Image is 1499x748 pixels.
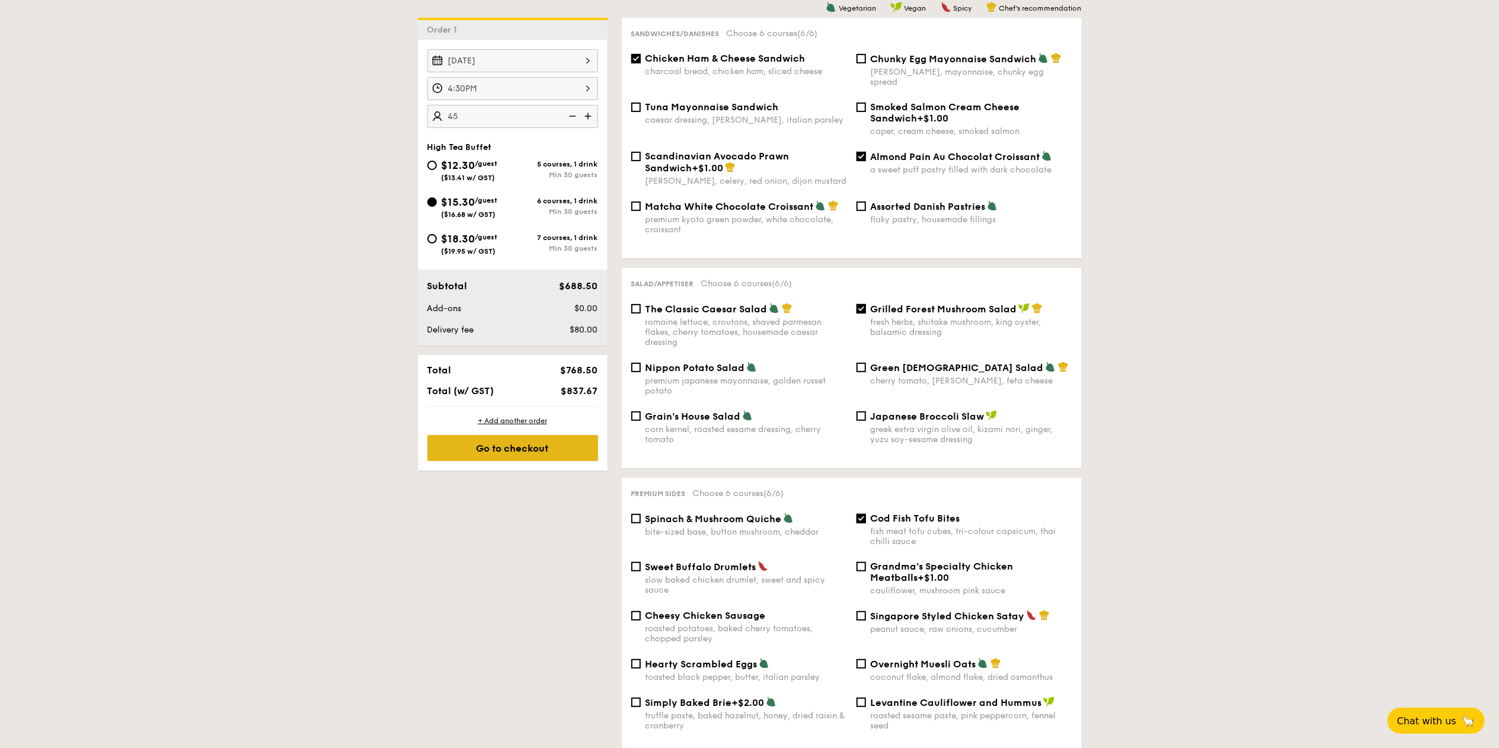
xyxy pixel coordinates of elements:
[559,280,597,292] span: $688.50
[782,303,792,314] img: icon-chef-hat.a58ddaea.svg
[631,562,641,571] input: Sweet Buffalo Drumletsslow baked chicken drumlet, sweet and spicy sauce
[427,325,474,335] span: Delivery fee
[645,624,847,644] div: roasted potatoes, baked cherry tomatoes, chopped parsley
[427,105,598,128] input: Number of guests
[871,672,1072,682] div: coconut flake, almond flake, dried osmanthus
[764,488,784,498] span: (6/6)
[871,711,1072,731] div: roasted sesame paste, pink peppercorn, fennel seed
[631,611,641,621] input: Cheesy Chicken Sausageroasted potatoes, baked cherry tomatoes, chopped parsley
[871,151,1040,162] span: Almond Pain Au Chocolat Croissant
[427,161,437,170] input: $12.30/guest($13.41 w/ GST)5 courses, 1 drinkMin 30 guests
[427,142,492,152] span: High Tea Buffet
[758,561,768,571] img: icon-spicy.37a8142b.svg
[856,562,866,571] input: Grandma's Specialty Chicken Meatballs+$1.00cauliflower, mushroom pink sauce
[856,152,866,161] input: Almond Pain Au Chocolat Croissanta sweet puff pastry filled with dark chocolate
[442,232,475,245] span: $18.30
[427,25,462,35] span: Order 1
[645,513,782,525] span: Spinach & Mushroom Quiche
[631,659,641,669] input: Hearty Scrambled Eggstoasted black pepper, butter, italian parsley
[645,215,847,235] div: premium kyoto green powder, white chocolate, croissant
[645,659,758,670] span: Hearty Scrambled Eggs
[631,152,641,161] input: Scandinavian Avocado Prawn Sandwich+$1.00[PERSON_NAME], celery, red onion, dijon mustard
[828,200,839,211] img: icon-chef-hat.a58ddaea.svg
[631,514,641,523] input: Spinach & Mushroom Quichebite-sized base, button mushroom, cheddar
[631,363,641,372] input: Nippon Potato Saladpremium japanese mayonnaise, golden russet potato
[918,113,949,124] span: +$1.00
[645,610,766,621] span: Cheesy Chicken Sausage
[513,234,598,242] div: 7 courses, 1 drink
[871,317,1072,337] div: fresh herbs, shiitake mushroom, king oyster, balsamic dressing
[692,162,724,174] span: +$1.00
[701,279,792,289] span: Choose 6 courses
[645,527,847,537] div: bite-sized base, button mushroom, cheddar
[1045,362,1056,372] img: icon-vegetarian.fe4039eb.svg
[987,200,998,211] img: icon-vegetarian.fe4039eb.svg
[631,202,641,211] input: Matcha White Chocolate Croissantpremium kyoto green powder, white chocolate, croissant
[427,416,598,426] div: + Add another order
[1018,303,1030,314] img: icon-vegan.f8ff3823.svg
[871,303,1017,315] span: Grilled Forest Mushroom Salad
[645,101,779,113] span: Tuna Mayonnaise Sandwich
[442,159,475,172] span: $12.30
[871,201,986,212] span: Assorted Danish Pastries
[1397,715,1456,727] span: Chat with us
[513,207,598,216] div: Min 30 guests
[1038,53,1049,63] img: icon-vegetarian.fe4039eb.svg
[871,411,985,422] span: Japanese Broccoli Slaw
[871,215,1072,225] div: flaky pastry, housemade fillings
[427,435,598,461] div: Go to checkout
[1461,714,1475,728] span: 🦙
[574,303,597,314] span: $0.00
[783,513,794,523] img: icon-vegetarian.fe4039eb.svg
[871,586,1072,596] div: cauliflower, mushroom pink sauce
[856,363,866,372] input: Green [DEMOGRAPHIC_DATA] Saladcherry tomato, [PERSON_NAME], feta cheese
[645,151,790,174] span: Scandinavian Avocado Prawn Sandwich
[645,697,732,708] span: Simply Baked Brie
[871,101,1020,124] span: Smoked Salmon Cream Cheese Sandwich
[645,66,847,76] div: charcoal bread, chicken ham, sliced cheese
[645,376,847,396] div: premium japanese mayonnaise, golden russet potato
[1051,53,1062,63] img: icon-chef-hat.a58ddaea.svg
[732,697,765,708] span: +$2.00
[871,165,1072,175] div: a sweet puff pastry filled with dark chocolate
[427,385,494,397] span: Total (w/ GST)
[890,2,902,12] img: icon-vegan.f8ff3823.svg
[645,53,806,64] span: Chicken Ham & Cheese Sandwich
[442,210,496,219] span: ($16.68 w/ GST)
[442,174,496,182] span: ($13.41 w/ GST)
[871,376,1072,386] div: cherry tomato, [PERSON_NAME], feta cheese
[856,103,866,112] input: Smoked Salmon Cream Cheese Sandwich+$1.00caper, cream cheese, smoked salmon
[769,303,779,314] img: icon-vegetarian.fe4039eb.svg
[562,105,580,127] img: icon-reduce.1d2dbef1.svg
[513,197,598,205] div: 6 courses, 1 drink
[954,4,972,12] span: Spicy
[856,611,866,621] input: Singapore Styled Chicken Sataypeanut sauce, raw onions, cucumber
[1032,303,1043,314] img: icon-chef-hat.a58ddaea.svg
[826,2,836,12] img: icon-vegetarian.fe4039eb.svg
[772,279,792,289] span: (6/6)
[871,126,1072,136] div: caper, cream cheese, smoked salmon
[631,280,694,288] span: Salad/Appetiser
[580,105,598,127] img: icon-add.58712e84.svg
[856,514,866,523] input: Cod Fish Tofu Bitesfish meat tofu cubes, tri-colour capsicum, thai chilli sauce
[570,325,597,335] span: $80.00
[645,115,847,125] div: caesar dressing, [PERSON_NAME], italian parsley
[977,658,988,669] img: icon-vegetarian.fe4039eb.svg
[856,304,866,314] input: Grilled Forest Mushroom Saladfresh herbs, shiitake mushroom, king oyster, balsamic dressing
[815,200,826,211] img: icon-vegetarian.fe4039eb.svg
[1043,696,1055,707] img: icon-vegan.f8ff3823.svg
[475,196,498,204] span: /guest
[427,49,598,72] input: Event date
[427,303,462,314] span: Add-ons
[1039,610,1050,621] img: icon-chef-hat.a58ddaea.svg
[725,162,736,172] img: icon-chef-hat.a58ddaea.svg
[839,4,876,12] span: Vegetarian
[871,526,1072,546] div: fish meat tofu cubes, tri-colour capsicum, thai chilli sauce
[645,411,741,422] span: Grain's House Salad
[999,4,1082,12] span: Chef's recommendation
[746,362,757,372] img: icon-vegetarian.fe4039eb.svg
[871,561,1014,583] span: Grandma's Specialty Chicken Meatballs
[645,711,847,731] div: truffle paste, baked hazelnut, honey, dried raisin & cranberry
[513,244,598,252] div: Min 30 guests
[871,659,976,670] span: Overnight Muesli Oats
